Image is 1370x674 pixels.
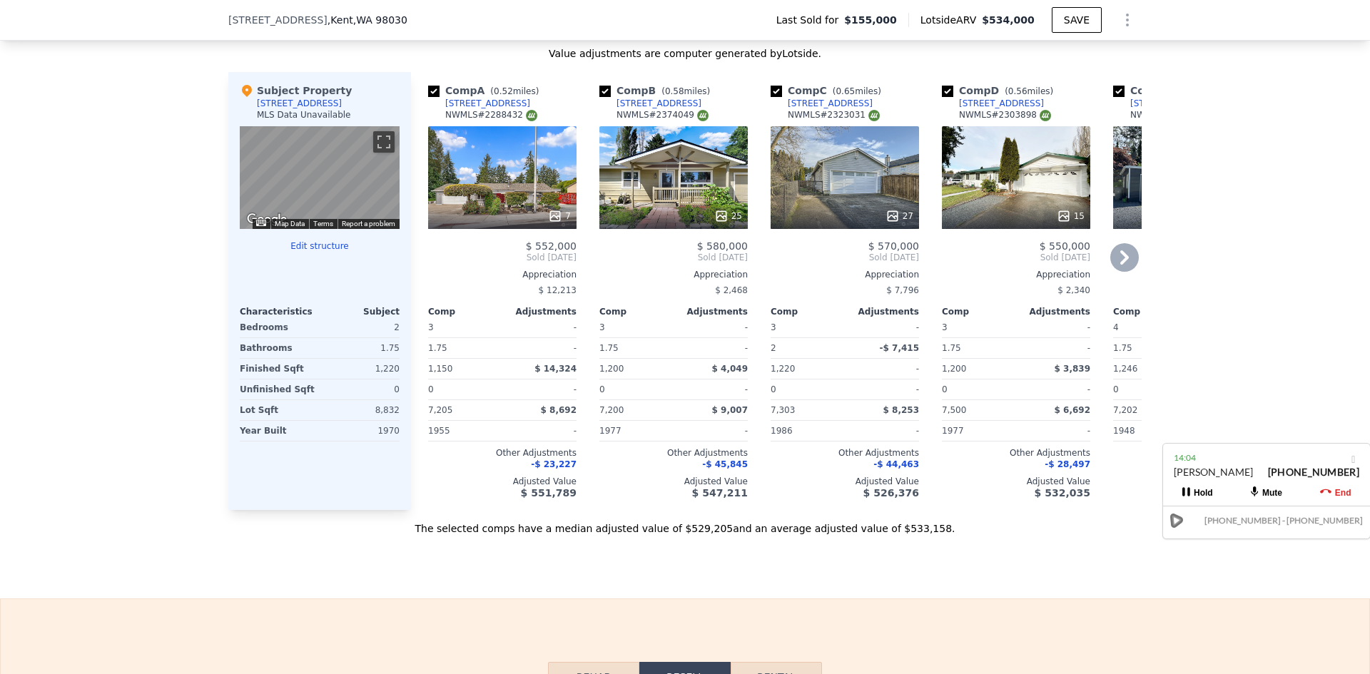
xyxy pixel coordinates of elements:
[505,379,577,399] div: -
[868,240,919,252] span: $ 570,000
[323,317,400,337] div: 2
[676,421,748,441] div: -
[1113,447,1262,459] div: Other Adjustments
[1113,322,1119,332] span: 4
[863,487,919,499] span: $ 526,376
[323,379,400,399] div: 0
[428,98,530,109] a: [STREET_ADDRESS]
[883,405,919,415] span: $ 8,253
[428,306,502,317] div: Comp
[428,421,499,441] div: 1955
[1055,364,1090,374] span: $ 3,839
[240,240,400,252] button: Edit structure
[240,421,317,441] div: Year Built
[599,421,671,441] div: 1977
[323,400,400,420] div: 8,832
[674,306,748,317] div: Adjustments
[599,322,605,332] span: 3
[676,338,748,358] div: -
[599,364,624,374] span: 1,200
[428,322,434,332] span: 3
[1019,317,1090,337] div: -
[599,252,748,263] span: Sold [DATE]
[1113,6,1142,34] button: Show Options
[1130,109,1222,121] div: NWMLS # 2348519
[771,306,845,317] div: Comp
[484,86,544,96] span: ( miles)
[228,510,1142,536] div: The selected comps have a median adjusted value of $529,205 and an average adjusted value of $533...
[1045,459,1090,469] span: -$ 28,497
[920,13,982,27] span: Lotside ARV
[1113,338,1184,358] div: 1.75
[353,14,407,26] span: , WA 98030
[942,322,948,332] span: 3
[521,487,577,499] span: $ 551,789
[616,98,701,109] div: [STREET_ADDRESS]
[257,109,351,121] div: MLS Data Unavailable
[373,131,395,153] button: Toggle fullscreen view
[1113,476,1262,487] div: Adjusted Value
[1040,110,1051,121] img: NWMLS Logo
[531,459,577,469] span: -$ 23,227
[836,86,855,96] span: 0.65
[771,421,842,441] div: 1986
[1113,306,1187,317] div: Comp
[240,317,317,337] div: Bedrooms
[1113,384,1119,394] span: 0
[428,252,577,263] span: Sold [DATE]
[942,338,1013,358] div: 1.75
[788,109,880,121] div: NWMLS # 2323031
[771,364,795,374] span: 1,220
[771,338,842,358] div: 2
[428,405,452,415] span: 7,205
[428,83,544,98] div: Comp A
[880,343,919,353] span: -$ 7,415
[712,364,748,374] span: $ 4,049
[1008,86,1027,96] span: 0.56
[959,98,1044,109] div: [STREET_ADDRESS]
[942,306,1016,317] div: Comp
[848,359,919,379] div: -
[313,220,333,228] a: Terms (opens in new tab)
[534,364,577,374] span: $ 14,324
[702,459,748,469] span: -$ 45,845
[328,13,407,27] span: , Kent
[445,98,530,109] div: [STREET_ADDRESS]
[323,359,400,379] div: 1,220
[712,405,748,415] span: $ 9,007
[599,269,748,280] div: Appreciation
[428,476,577,487] div: Adjusted Value
[1113,83,1229,98] div: Comp E
[1113,405,1137,415] span: 7,202
[228,13,328,27] span: [STREET_ADDRESS]
[788,98,873,109] div: [STREET_ADDRESS]
[942,421,1013,441] div: 1977
[771,322,776,332] span: 3
[942,476,1090,487] div: Adjusted Value
[886,285,919,295] span: $ 7,796
[715,285,748,295] span: $ 2,468
[505,421,577,441] div: -
[428,269,577,280] div: Appreciation
[240,400,317,420] div: Lot Sqft
[323,421,400,441] div: 1970
[714,209,742,223] div: 25
[676,379,748,399] div: -
[776,13,845,27] span: Last Sold for
[599,98,701,109] a: [STREET_ADDRESS]
[999,86,1059,96] span: ( miles)
[320,306,400,317] div: Subject
[257,98,342,109] div: [STREET_ADDRESS]
[868,110,880,121] img: NWMLS Logo
[771,476,919,487] div: Adjusted Value
[1019,338,1090,358] div: -
[428,447,577,459] div: Other Adjustments
[692,487,748,499] span: $ 547,211
[1057,209,1085,223] div: 15
[665,86,684,96] span: 0.58
[848,421,919,441] div: -
[1055,405,1090,415] span: $ 6,692
[539,285,577,295] span: $ 12,213
[599,338,671,358] div: 1.75
[228,46,1142,61] div: Value adjustments are computer generated by Lotside .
